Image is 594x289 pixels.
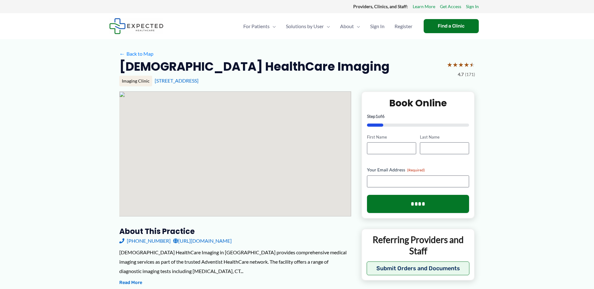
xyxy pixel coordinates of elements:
span: ★ [469,59,475,70]
a: Register [390,15,417,37]
label: Your Email Address [367,167,469,173]
a: Learn More [413,3,435,11]
span: Menu Toggle [354,15,360,37]
button: Submit Orders and Documents [367,261,470,275]
span: Sign In [370,15,385,37]
p: Referring Providers and Staff [367,234,470,257]
a: Solutions by UserMenu Toggle [281,15,335,37]
a: For PatientsMenu Toggle [238,15,281,37]
nav: Primary Site Navigation [238,15,417,37]
span: ★ [447,59,452,70]
span: Menu Toggle [270,15,276,37]
div: Imaging Clinic [119,76,152,86]
button: Read More [119,279,142,286]
span: ★ [458,59,464,70]
span: Solutions by User [286,15,324,37]
span: Menu Toggle [324,15,330,37]
h2: Book Online [367,97,469,109]
strong: Providers, Clinics, and Staff: [353,4,408,9]
span: 4.7 [458,70,464,79]
span: For Patients [243,15,270,37]
h3: About this practice [119,226,351,236]
span: 1 [375,114,378,119]
a: Get Access [440,3,461,11]
a: ←Back to Map [119,49,153,58]
span: (Required) [407,168,425,172]
div: [DEMOGRAPHIC_DATA] HealthCare Imaging in [GEOGRAPHIC_DATA] provides comprehensive medical imaging... [119,248,351,276]
a: AboutMenu Toggle [335,15,365,37]
span: ★ [464,59,469,70]
label: First Name [367,134,416,140]
h2: [DEMOGRAPHIC_DATA] HealthCare Imaging [119,59,390,74]
a: [PHONE_NUMBER] [119,236,171,246]
a: Sign In [365,15,390,37]
span: ★ [452,59,458,70]
a: Sign In [466,3,479,11]
span: Register [395,15,412,37]
a: Find a Clinic [424,19,479,33]
p: Step of [367,114,469,119]
img: Expected Healthcare Logo - side, dark font, small [109,18,163,34]
span: 6 [382,114,385,119]
a: [URL][DOMAIN_NAME] [173,236,232,246]
label: Last Name [420,134,469,140]
span: ← [119,51,125,57]
span: (171) [465,70,475,79]
span: About [340,15,354,37]
a: [STREET_ADDRESS] [155,78,199,84]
